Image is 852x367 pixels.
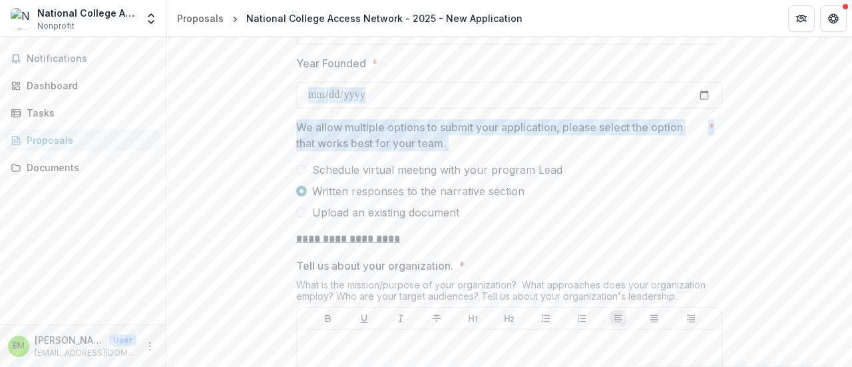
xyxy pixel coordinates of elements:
div: National College Attainment Network [37,6,136,20]
a: Proposals [5,129,160,151]
p: We allow multiple options to submit your application, please select the option that works best fo... [296,119,703,151]
div: Proposals [27,133,150,147]
button: Strike [429,310,445,326]
button: Partners [788,5,815,32]
div: National College Access Network - 2025 - New Application [246,11,523,25]
div: Dashboard [27,79,150,93]
p: Year Founded [296,55,366,71]
p: User [109,334,136,346]
a: Tasks [5,102,160,124]
span: Schedule virtual meeting with your program Lead [312,162,562,178]
button: Italicize [393,310,409,326]
button: Align Right [683,310,699,326]
a: Dashboard [5,75,160,97]
button: Bold [320,310,336,326]
button: Bullet List [538,310,554,326]
button: Heading 1 [465,310,481,326]
div: What is the mission/purpose of your organization? What approaches does your organization employ? ... [296,279,722,307]
p: [EMAIL_ADDRESS][DOMAIN_NAME] [35,347,136,359]
div: Tasks [27,106,150,120]
button: Align Left [610,310,626,326]
div: Proposals [177,11,224,25]
p: [PERSON_NAME] [35,333,104,347]
a: Documents [5,157,160,179]
p: Tell us about your organization. [296,258,453,274]
button: Ordered List [574,310,590,326]
span: Nonprofit [37,20,75,32]
button: Heading 2 [501,310,517,326]
span: Written responses to the narrative section [312,183,525,199]
button: Align Center [646,310,662,326]
span: Upload an existing document [312,204,459,220]
nav: breadcrumb [172,9,528,28]
button: More [142,338,158,354]
button: Open entity switcher [142,5,160,32]
button: Get Help [820,5,847,32]
span: Notifications [27,53,155,65]
button: Notifications [5,48,160,69]
a: Proposals [172,9,229,28]
button: Underline [356,310,372,326]
div: Elizabeth Morgan [13,342,25,350]
div: Documents [27,161,150,175]
img: National College Attainment Network [11,8,32,29]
